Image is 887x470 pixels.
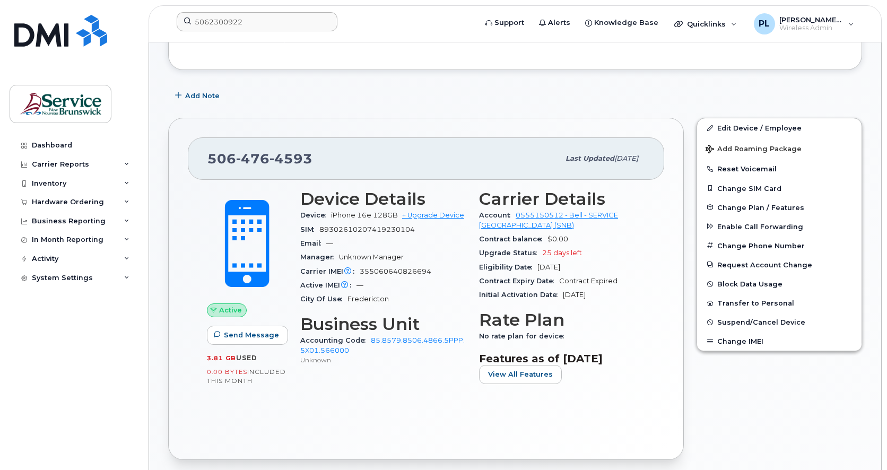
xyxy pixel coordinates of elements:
span: Manager [300,253,339,261]
span: Wireless Admin [779,24,843,32]
button: Suspend/Cancel Device [697,312,862,332]
span: 506 [207,151,312,167]
span: 4593 [269,151,312,167]
h3: Device Details [300,189,466,208]
span: PL [759,18,770,30]
a: + Upgrade Device [402,211,464,219]
span: Fredericton [347,295,389,303]
span: $0.00 [547,235,568,243]
span: Contract balance [479,235,547,243]
button: Send Message [207,326,288,345]
button: Change SIM Card [697,179,862,198]
a: Support [478,12,532,33]
div: Quicklinks [667,13,744,34]
h3: Features as of [DATE] [479,352,645,365]
span: Contract Expired [559,277,618,285]
span: Change Plan / Features [717,203,804,211]
span: Accounting Code [300,336,371,344]
span: 25 days left [542,249,582,257]
span: Support [494,18,524,28]
h3: Rate Plan [479,310,645,329]
span: Eligibility Date [479,263,537,271]
span: 476 [236,151,269,167]
span: Add Note [185,91,220,101]
span: — [356,281,363,289]
span: Upgrade Status [479,249,542,257]
h3: Carrier Details [479,189,645,208]
span: [PERSON_NAME] (SNB) [779,15,843,24]
span: Knowledge Base [594,18,658,28]
span: Last updated [566,154,614,162]
a: Alerts [532,12,578,33]
span: 89302610207419230104 [319,225,415,233]
span: Contract Expiry Date [479,277,559,285]
span: Device [300,211,331,219]
button: Request Account Change [697,255,862,274]
button: Add Note [168,86,229,105]
span: 355060640826694 [360,267,431,275]
span: Active IMEI [300,281,356,289]
span: Send Message [224,330,279,340]
span: Add Roaming Package [706,145,802,155]
span: City Of Use [300,295,347,303]
span: [DATE] [537,263,560,271]
span: used [236,354,257,362]
span: iPhone 16e 128GB [331,211,398,219]
span: 0.00 Bytes [207,368,247,376]
button: Add Roaming Package [697,137,862,159]
span: Initial Activation Date [479,291,563,299]
button: Enable Call Forwarding [697,217,862,236]
span: Alerts [548,18,570,28]
button: View All Features [479,365,562,384]
span: Suspend/Cancel Device [717,318,805,326]
p: Unknown [300,355,466,364]
a: Edit Device / Employee [697,118,862,137]
span: Email [300,239,326,247]
span: Carrier IMEI [300,267,360,275]
button: Change Plan / Features [697,198,862,217]
span: Quicklinks [687,20,726,28]
a: 0555150512 - Bell - SERVICE [GEOGRAPHIC_DATA] (SNB) [479,211,618,229]
a: 85.8579.8506.4866.5PPP.5X01.566000 [300,336,465,354]
span: 3.81 GB [207,354,236,362]
span: Account [479,211,516,219]
input: Find something... [177,12,337,31]
span: Unknown Manager [339,253,404,261]
button: Transfer to Personal [697,293,862,312]
button: Block Data Usage [697,274,862,293]
span: Active [219,305,242,315]
span: — [326,239,333,247]
span: [DATE] [614,154,638,162]
span: View All Features [488,369,553,379]
button: Reset Voicemail [697,159,862,178]
span: SIM [300,225,319,233]
div: Penney, Lily (SNB) [746,13,862,34]
button: Change Phone Number [697,236,862,255]
span: Enable Call Forwarding [717,222,803,230]
a: Knowledge Base [578,12,666,33]
h3: Business Unit [300,315,466,334]
button: Change IMEI [697,332,862,351]
span: [DATE] [563,291,586,299]
span: No rate plan for device [479,332,569,340]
